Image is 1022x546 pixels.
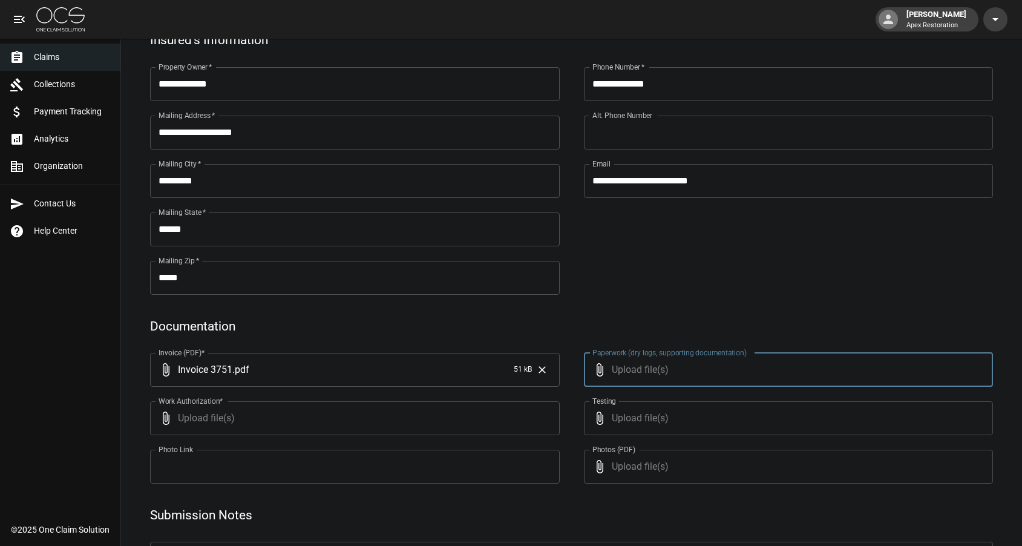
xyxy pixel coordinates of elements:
[612,450,961,484] span: Upload file(s)
[592,62,644,72] label: Phone Number
[159,255,200,266] label: Mailing Zip
[906,21,966,31] p: Apex Restoration
[592,159,611,169] label: Email
[34,160,111,173] span: Organization
[34,51,111,64] span: Claims
[159,159,201,169] label: Mailing City
[159,347,205,358] label: Invoice (PDF)*
[159,110,215,120] label: Mailing Address
[34,197,111,210] span: Contact Us
[36,7,85,31] img: ocs-logo-white-transparent.png
[7,7,31,31] button: open drawer
[159,396,223,406] label: Work Authorization*
[612,353,961,387] span: Upload file(s)
[592,347,747,358] label: Paperwork (dry logs, supporting documentation)
[11,524,110,536] div: © 2025 One Claim Solution
[232,363,249,377] span: . pdf
[592,396,616,406] label: Testing
[178,363,232,377] span: Invoice 3751
[514,364,532,376] span: 51 kB
[902,8,971,30] div: [PERSON_NAME]
[159,207,206,217] label: Mailing State
[34,105,111,118] span: Payment Tracking
[612,401,961,435] span: Upload file(s)
[159,62,212,72] label: Property Owner
[34,78,111,91] span: Collections
[592,444,635,455] label: Photos (PDF)
[533,361,551,379] button: Clear
[34,133,111,145] span: Analytics
[159,444,193,455] label: Photo Link
[34,225,111,237] span: Help Center
[178,401,527,435] span: Upload file(s)
[592,110,652,120] label: Alt. Phone Number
